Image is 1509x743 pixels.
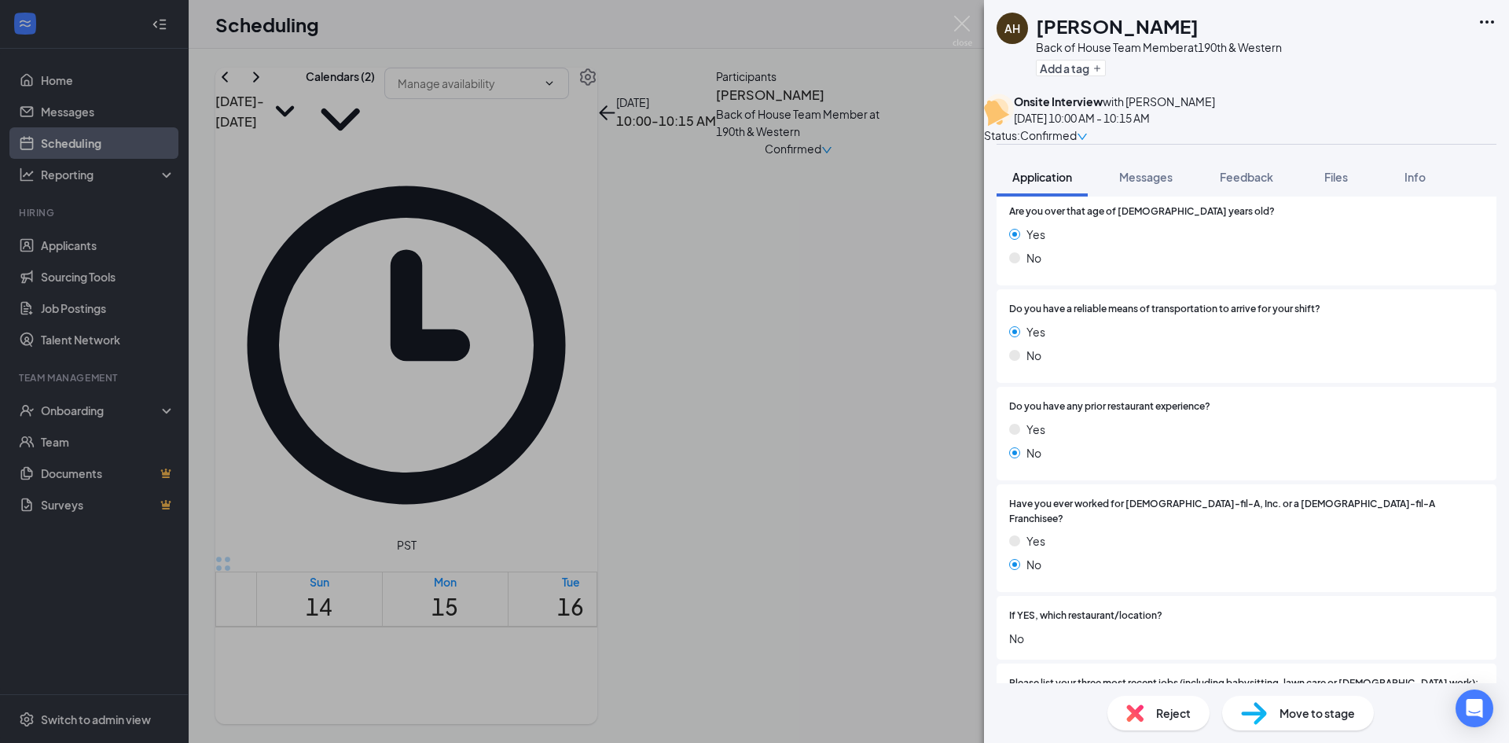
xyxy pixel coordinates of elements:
[1324,170,1348,184] span: Files
[1026,532,1045,550] span: Yes
[1009,497,1484,527] span: Have you ever worked for [DEMOGRAPHIC_DATA]-fil-A, Inc. or a [DEMOGRAPHIC_DATA]-fil-A Franchisee?
[1026,444,1041,462] span: No
[1020,127,1077,144] span: Confirmed
[1092,64,1102,73] svg: Plus
[1009,676,1478,691] span: Please list your three most recent jobs (including babysitting, lawn care or [DEMOGRAPHIC_DATA] w...
[1014,94,1215,109] div: with [PERSON_NAME]
[984,127,1020,144] div: Status :
[1478,13,1496,31] svg: Ellipses
[1026,249,1041,267] span: No
[1026,347,1041,364] span: No
[1119,170,1173,184] span: Messages
[1280,704,1355,722] span: Move to stage
[1009,609,1162,623] span: If YES, which restaurant/location?
[1220,170,1273,184] span: Feedback
[1004,20,1020,36] div: AH
[1036,60,1106,76] button: PlusAdd a tag
[1077,131,1088,142] span: down
[1036,13,1199,39] h1: [PERSON_NAME]
[1026,556,1041,573] span: No
[1156,704,1191,722] span: Reject
[1009,302,1320,317] span: Do you have a reliable means of transportation to arrive for your shift?
[1036,39,1282,55] div: Back of House Team Member at 190th & Western
[1026,323,1045,340] span: Yes
[1014,109,1215,127] div: [DATE] 10:00 AM - 10:15 AM
[1009,630,1484,647] span: No
[1009,204,1275,219] span: Are you over that age of [DEMOGRAPHIC_DATA] years old?
[1009,399,1210,414] span: Do you have any prior restaurant experience?
[1456,690,1493,727] div: Open Intercom Messenger
[1404,170,1426,184] span: Info
[1014,94,1103,109] b: Onsite Interview
[1026,421,1045,438] span: Yes
[1026,226,1045,243] span: Yes
[1012,170,1072,184] span: Application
